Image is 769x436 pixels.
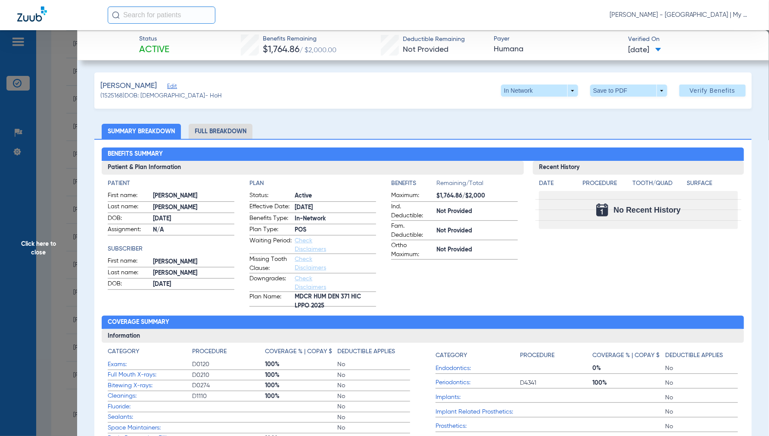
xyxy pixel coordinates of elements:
h4: Surface [687,179,738,188]
h4: Coverage % | Copay $ [265,347,332,356]
li: Full Breakdown [189,124,252,139]
h4: Date [539,179,575,188]
h3: Information [102,329,744,343]
span: Bitewing X-rays: [108,381,192,390]
span: No [666,393,738,402]
span: Plan Type: [249,225,292,235]
h2: Benefits Summary [102,147,744,161]
h3: Patient & Plan Information [102,161,524,175]
span: Implant Related Prosthetics: [436,408,520,417]
h4: Procedure [582,179,629,188]
span: D4341 [520,379,593,387]
span: Waiting Period: [249,236,292,254]
h4: Category [108,347,139,356]
img: Calendar [596,204,608,216]
app-breakdown-title: Benefits [391,179,436,191]
span: MDCR HUM DEN 371 HIC LPPO 2025 [295,297,376,306]
span: Sealants: [108,413,192,422]
span: Not Provided [436,245,518,254]
a: Check Disclaimers [295,276,326,290]
span: [PERSON_NAME] - [GEOGRAPHIC_DATA] | My Community Dental Centers [610,11,752,19]
a: Check Disclaimers [295,256,326,271]
span: No [338,371,411,380]
span: Endodontics: [436,364,520,373]
img: Zuub Logo [17,6,47,22]
span: Maximum: [391,191,433,201]
span: 100% [265,392,338,401]
span: Verify Benefits [690,87,735,94]
span: No Recent History [613,206,681,214]
span: Humana [494,44,620,55]
button: Verify Benefits [679,85,746,97]
span: [PERSON_NAME] [153,191,234,201]
app-breakdown-title: Tooth/Quad [632,179,684,191]
h4: Coverage % | Copay $ [593,351,660,360]
app-breakdown-title: Date [539,179,575,191]
app-breakdown-title: Patient [108,179,234,188]
app-breakdown-title: Procedure [520,347,593,363]
span: 100% [593,379,666,387]
span: D0210 [192,371,265,380]
h2: Coverage Summary [102,316,744,329]
span: First name: [108,257,150,267]
h4: Category [436,351,467,360]
app-breakdown-title: Category [108,347,192,359]
span: Fluoride: [108,402,192,411]
app-breakdown-title: Category [436,347,520,363]
app-breakdown-title: Coverage % | Copay $ [265,347,338,359]
span: Plan Name: [249,292,292,306]
app-breakdown-title: Surface [687,179,738,191]
h4: Procedure [192,347,227,356]
li: Summary Breakdown [102,124,181,139]
span: D1110 [192,392,265,401]
button: Save to PDF [590,85,667,97]
span: No [338,392,411,401]
span: Assignment: [108,225,150,235]
span: Payer [494,35,620,44]
app-breakdown-title: Deductible Applies [338,347,411,359]
span: Ortho Maximum: [391,241,433,259]
span: Fam. Deductible: [391,222,433,240]
span: No [666,379,738,387]
span: [DATE] [153,280,234,289]
span: No [338,402,411,411]
span: POS [295,226,376,235]
span: No [338,381,411,390]
span: Full Mouth X-rays: [108,370,192,380]
span: Edit [167,83,175,91]
app-breakdown-title: Procedure [192,347,265,359]
span: Not Provided [436,226,518,235]
span: $1,764.86 [263,45,299,54]
span: Effective Date: [249,202,292,213]
span: Active [295,191,376,201]
span: No [338,413,411,422]
span: DOB: [108,279,150,290]
span: Downgrades: [249,274,292,292]
span: No [338,423,411,432]
span: Not Provided [403,46,448,53]
h3: Recent History [533,161,744,175]
span: Status [139,35,169,44]
button: In Network [501,85,578,97]
h4: Tooth/Quad [632,179,684,188]
span: Status: [249,191,292,201]
span: [DATE] [628,45,661,56]
span: [PERSON_NAME] [100,81,157,91]
h4: Plan [249,179,376,188]
h4: Procedure [520,351,554,360]
span: In-Network [295,214,376,223]
span: 100% [265,360,338,369]
span: No [338,360,411,369]
span: [PERSON_NAME] [153,203,234,212]
span: No [666,422,738,431]
h4: Subscriber [108,245,234,254]
iframe: Chat Widget [726,395,769,436]
span: [DATE] [295,203,376,212]
span: Last name: [108,202,150,213]
span: / $2,000.00 [299,47,336,54]
span: Ind. Deductible: [391,202,433,220]
img: Search Icon [112,11,120,19]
